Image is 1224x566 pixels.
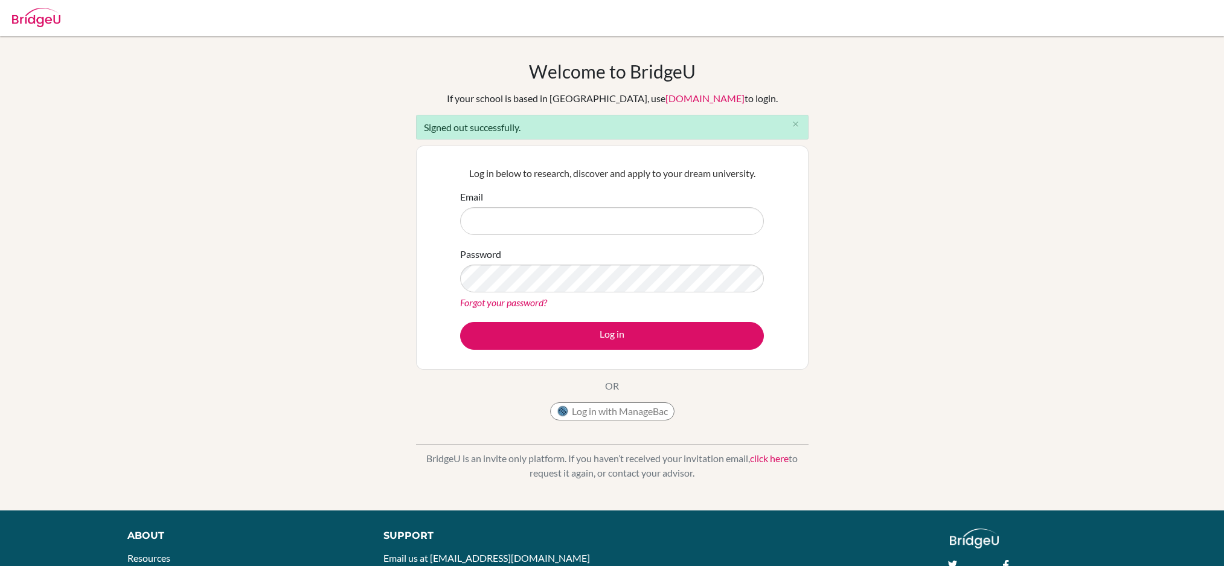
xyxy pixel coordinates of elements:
[550,402,674,420] button: Log in with ManageBac
[950,529,999,548] img: logo_white@2x-f4f0deed5e89b7ecb1c2cc34c3e3d731f90f0f143d5ea2071677605dd97b5244.png
[460,322,764,350] button: Log in
[784,115,808,133] button: Close
[127,529,356,543] div: About
[529,60,696,82] h1: Welcome to BridgeU
[750,452,789,464] a: click here
[383,552,590,564] a: Email us at [EMAIL_ADDRESS][DOMAIN_NAME]
[383,529,598,543] div: Support
[127,552,170,564] a: Resources
[791,120,800,129] i: close
[447,91,778,106] div: If your school is based in [GEOGRAPHIC_DATA], use to login.
[12,8,60,27] img: Bridge-U
[605,379,619,393] p: OR
[460,190,483,204] label: Email
[460,247,501,262] label: Password
[460,297,547,308] a: Forgot your password?
[665,92,745,104] a: [DOMAIN_NAME]
[416,451,809,480] p: BridgeU is an invite only platform. If you haven’t received your invitation email, to request it ...
[460,166,764,181] p: Log in below to research, discover and apply to your dream university.
[416,115,809,140] div: Signed out successfully.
